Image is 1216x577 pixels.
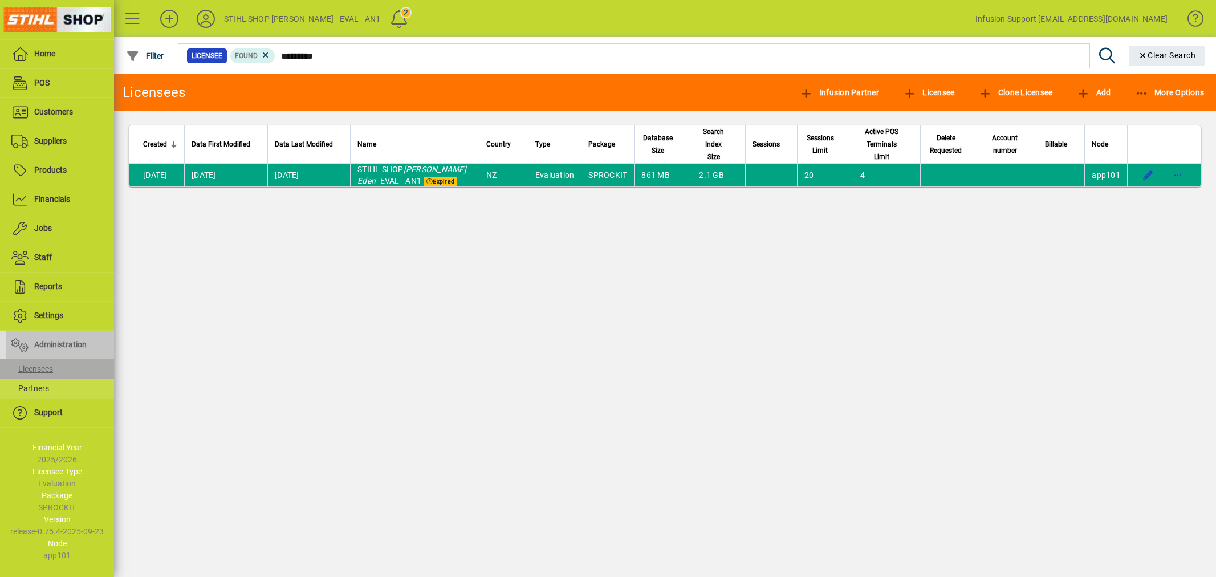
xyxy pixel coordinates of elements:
[129,164,184,186] td: [DATE]
[123,46,167,66] button: Filter
[641,132,685,157] div: Database Size
[192,138,250,151] span: Data First Modified
[6,399,114,427] a: Support
[6,127,114,156] a: Suppliers
[34,253,52,262] span: Staff
[267,164,350,186] td: [DATE]
[34,224,52,233] span: Jobs
[1132,82,1207,103] button: More Options
[11,384,49,393] span: Partners
[989,132,1031,157] div: Account number
[860,125,913,163] div: Active POS Terminals Limit
[44,515,71,524] span: Version
[357,165,466,185] span: STIHL SHOP - EVAL - AN1
[6,98,114,127] a: Customers
[928,132,965,157] span: Delete Requested
[275,138,343,151] div: Data Last Modified
[42,491,72,500] span: Package
[224,10,380,28] div: STIHL SHOP [PERSON_NAME] - EVAL - AN1
[6,40,114,68] a: Home
[6,214,114,243] a: Jobs
[535,138,550,151] span: Type
[32,467,82,476] span: Licensee Type
[6,273,114,301] a: Reports
[6,156,114,185] a: Products
[928,132,975,157] div: Delete Requested
[188,9,224,29] button: Profile
[588,138,615,151] span: Package
[34,408,63,417] span: Support
[1138,51,1196,60] span: Clear Search
[357,138,472,151] div: Name
[184,164,267,186] td: [DATE]
[975,10,1168,28] div: Infusion Support [EMAIL_ADDRESS][DOMAIN_NAME]
[6,302,114,330] a: Settings
[6,243,114,272] a: Staff
[1045,138,1077,151] div: Billable
[424,177,457,186] span: Expired
[1092,170,1120,180] span: app101.prod.infusionbusinesssoftware.com
[535,138,575,151] div: Type
[853,164,920,186] td: 4
[34,49,55,58] span: Home
[6,359,114,379] a: Licensees
[230,48,275,63] mat-chip: Found Status: Found
[34,311,63,320] span: Settings
[192,50,222,62] span: Licensee
[1092,138,1120,151] div: Node
[32,443,82,452] span: Financial Year
[753,138,780,151] span: Sessions
[581,164,634,186] td: SPROCKIT
[1045,138,1067,151] span: Billable
[978,88,1052,97] span: Clone Licensee
[699,125,738,163] div: Search Index Size
[34,340,87,349] span: Administration
[6,185,114,214] a: Financials
[753,138,790,151] div: Sessions
[235,52,258,60] span: Found
[34,136,67,145] span: Suppliers
[357,176,376,185] em: Eden
[799,88,879,97] span: Infusion Partner
[804,132,846,157] div: Sessions Limit
[151,9,188,29] button: Add
[143,138,167,151] span: Created
[641,132,674,157] span: Database Size
[192,138,261,151] div: Data First Modified
[975,82,1055,103] button: Clone Licensee
[1073,82,1113,103] button: Add
[989,132,1021,157] span: Account number
[34,107,73,116] span: Customers
[1076,88,1111,97] span: Add
[34,282,62,291] span: Reports
[11,364,53,373] span: Licensees
[1129,46,1205,66] button: Clear
[486,138,511,151] span: Country
[275,138,333,151] span: Data Last Modified
[903,88,955,97] span: Licensee
[1179,2,1202,39] a: Knowledge Base
[34,78,50,87] span: POS
[6,69,114,97] a: POS
[143,138,177,151] div: Created
[1139,166,1157,184] button: Edit
[479,164,528,186] td: NZ
[528,164,581,186] td: Evaluation
[588,138,627,151] div: Package
[1135,88,1205,97] span: More Options
[699,125,728,163] span: Search Index Size
[634,164,692,186] td: 861 MB
[126,51,164,60] span: Filter
[796,82,882,103] button: Infusion Partner
[1169,166,1187,184] button: More options
[860,125,903,163] span: Active POS Terminals Limit
[34,194,70,204] span: Financials
[900,82,958,103] button: Licensee
[404,165,466,174] em: [PERSON_NAME]
[1092,138,1108,151] span: Node
[6,379,114,398] a: Partners
[123,83,185,101] div: Licensees
[48,539,67,548] span: Node
[804,132,836,157] span: Sessions Limit
[797,164,853,186] td: 20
